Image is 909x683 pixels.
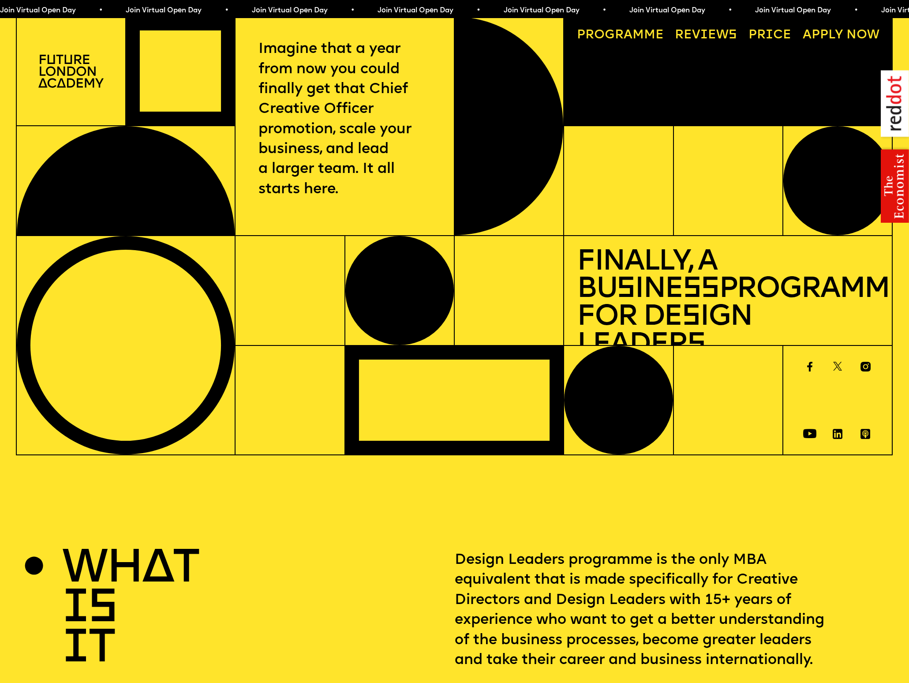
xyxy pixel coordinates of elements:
[476,7,480,14] span: •
[683,275,718,304] span: ss
[624,29,632,41] span: a
[602,7,606,14] span: •
[351,7,355,14] span: •
[571,23,670,48] a: Programme
[728,7,732,14] span: •
[99,7,103,14] span: •
[258,39,431,199] p: Imagine that a year from now you could finally get that Chief Creative Officer promotion, scale y...
[682,303,700,332] span: s
[224,7,228,14] span: •
[742,23,798,48] a: Price
[854,7,858,14] span: •
[669,23,744,48] a: Reviews
[803,29,812,41] span: A
[617,275,635,304] span: s
[687,331,705,360] span: s
[577,249,879,360] h1: Finally, a Bu ine Programme for De ign Leader
[62,550,135,670] h2: WHAT IS IT
[796,23,886,48] a: Apply now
